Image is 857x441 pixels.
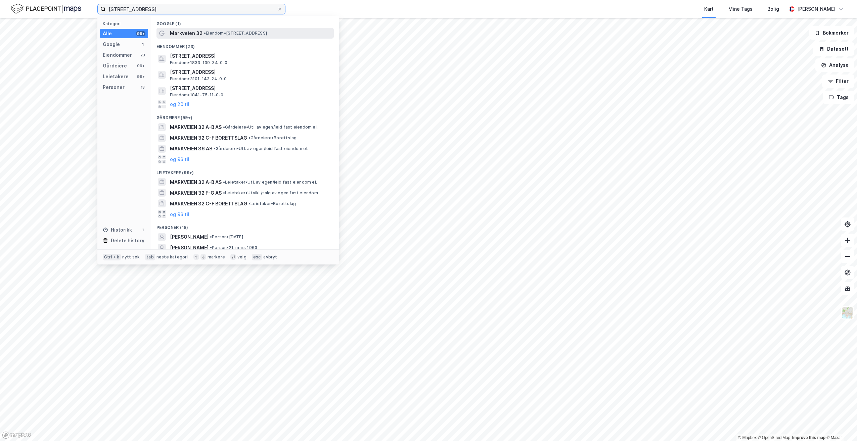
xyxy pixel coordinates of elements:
div: Leietakere (99+) [151,165,339,177]
div: Google (1) [151,16,339,28]
span: [PERSON_NAME] [170,244,209,252]
div: Gårdeiere [103,62,127,70]
div: Google [103,40,120,48]
span: [PERSON_NAME] [170,233,209,241]
span: • [223,180,225,185]
span: Leietaker • Utl. av egen/leid fast eiendom el. [223,180,317,185]
a: Mapbox [738,435,757,440]
div: 23 [140,52,145,58]
button: Filter [822,75,854,88]
div: 18 [140,85,145,90]
span: MARKVEIEN 32 A-B AS [170,178,222,186]
span: Gårdeiere • Utl. av egen/leid fast eiendom el. [223,125,318,130]
div: [PERSON_NAME] [797,5,836,13]
div: 1 [140,42,145,47]
button: og 96 til [170,155,189,163]
div: Eiendommer (23) [151,39,339,51]
span: • [223,125,225,130]
span: • [210,234,212,239]
div: Ctrl + k [103,254,121,260]
div: Mine Tags [728,5,753,13]
div: Personer (18) [151,219,339,232]
span: MARKVEIEN 32 C-F BORETTSLAG [170,200,247,208]
button: Analyse [815,58,854,72]
div: 1 [140,227,145,233]
a: Mapbox homepage [2,431,32,439]
span: Eiendom • 1833-139-34-0-0 [170,60,228,65]
div: Bolig [767,5,779,13]
span: MARKVEIEN 36 AS [170,145,212,153]
div: avbryt [263,254,277,260]
span: Gårdeiere • Borettslag [249,135,297,141]
span: Person • [DATE] [210,234,243,240]
div: 99+ [136,63,145,68]
img: Z [841,306,854,319]
div: Kontrollprogram for chat [823,409,857,441]
span: [STREET_ADDRESS] [170,52,331,60]
div: 99+ [136,74,145,79]
span: Eiendom • 3101-143-24-0-0 [170,76,227,82]
div: Personer [103,83,125,91]
div: markere [208,254,225,260]
button: Bokmerker [809,26,854,40]
span: Person • 21. mars 1963 [210,245,257,250]
iframe: Chat Widget [823,409,857,441]
span: Leietaker • Borettslag [249,201,296,206]
span: [STREET_ADDRESS] [170,68,331,76]
div: Alle [103,30,112,38]
div: tab [145,254,155,260]
span: • [214,146,216,151]
div: Kart [704,5,714,13]
span: MARKVEIEN 32 F-G AS [170,189,222,197]
div: esc [252,254,262,260]
span: Eiendom • 1841-75-11-0-0 [170,92,223,98]
span: • [249,201,251,206]
div: neste kategori [156,254,188,260]
div: 99+ [136,31,145,36]
span: Gårdeiere • Utl. av egen/leid fast eiendom el. [214,146,308,151]
button: Datasett [813,42,854,56]
div: Delete history [111,237,144,245]
span: MARKVEIEN 32 A-B AS [170,123,222,131]
input: Søk på adresse, matrikkel, gårdeiere, leietakere eller personer [106,4,277,14]
span: Leietaker • Utvikl./salg av egen fast eiendom [223,190,318,196]
span: • [249,135,251,140]
span: Eiendom • [STREET_ADDRESS] [204,31,267,36]
span: MARKVEIEN 32 C-F BORETTSLAG [170,134,247,142]
a: OpenStreetMap [758,435,791,440]
span: [STREET_ADDRESS] [170,84,331,92]
div: velg [237,254,246,260]
button: og 20 til [170,100,189,108]
div: Historikk [103,226,132,234]
span: • [204,31,206,36]
div: nytt søk [122,254,140,260]
img: logo.f888ab2527a4732fd821a326f86c7f29.svg [11,3,81,15]
span: Markveien 32 [170,29,202,37]
div: Gårdeiere (99+) [151,110,339,122]
span: • [210,245,212,250]
div: Kategori [103,21,148,26]
button: og 96 til [170,210,189,218]
span: • [223,190,225,195]
a: Improve this map [792,435,825,440]
button: Tags [823,91,854,104]
div: Leietakere [103,72,129,81]
div: Eiendommer [103,51,132,59]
